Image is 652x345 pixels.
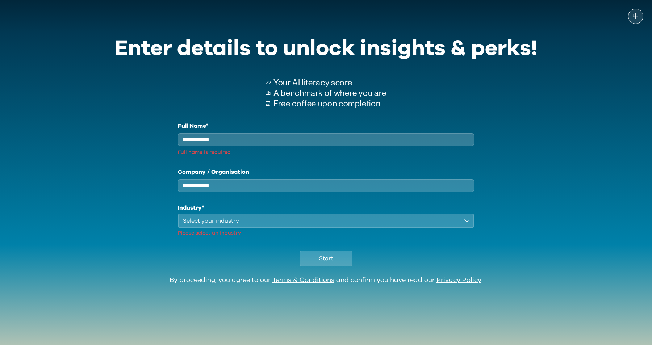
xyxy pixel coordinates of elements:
p: Full name is required [178,149,474,156]
span: 中 [632,13,639,20]
p: A benchmark of where you are [273,88,386,98]
p: Free coffee upon completion [273,98,386,109]
div: Enter details to unlock insights & perks! [114,31,538,66]
a: Privacy Policy [436,277,481,283]
label: Full Name* [178,122,474,130]
p: Please select an industry [178,230,474,237]
p: Your AI literacy score [273,77,386,88]
span: Start [319,254,333,263]
div: Select your industry [183,216,459,225]
a: Terms & Conditions [272,277,334,283]
label: Company / Organisation [178,168,474,176]
button: Select your industry [178,214,474,228]
h1: Industry* [178,203,474,212]
button: Start [300,251,352,266]
div: By proceeding, you agree to our and confirm you have read our . [170,277,483,285]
